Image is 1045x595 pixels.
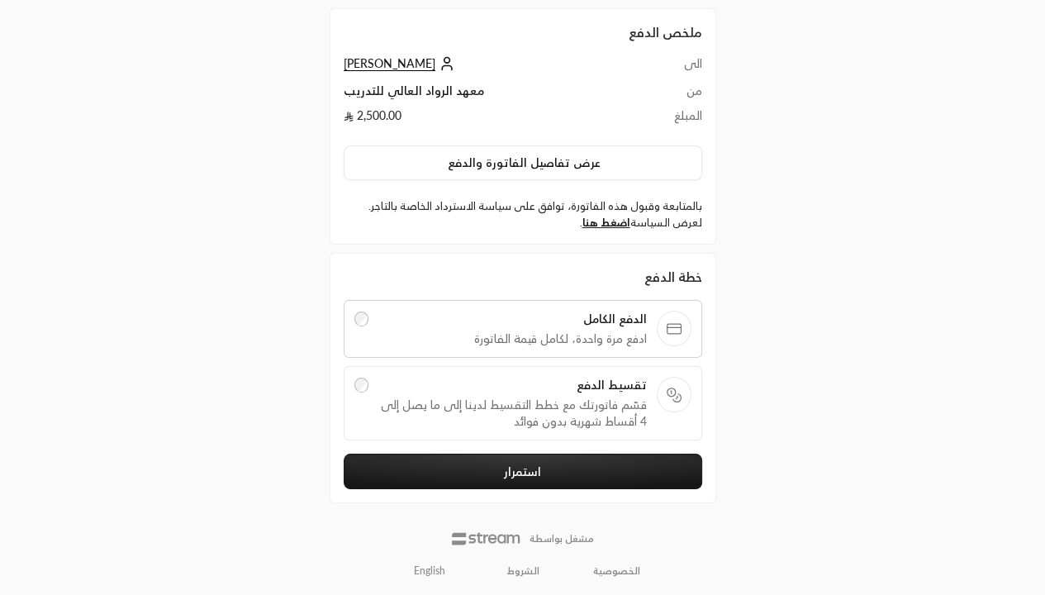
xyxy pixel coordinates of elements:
span: قسّم فاتورتك مع خطط التقسيط لدينا إلى ما يصل إلى 4 أقساط شهرية بدون فوائد [378,397,647,430]
h2: ملخص الدفع [344,22,702,42]
a: الشروط [507,564,539,578]
span: [PERSON_NAME] [344,56,435,71]
label: بالمتابعة وقبول هذه الفاتورة، توافق على سياسة الاسترداد الخاصة بالتاجر. لعرض السياسة . [344,198,702,231]
a: اضغط هنا [582,216,630,229]
td: 2,500.00 [344,107,643,132]
span: ادفع مرة واحدة، لكامل قيمة الفاتورة [378,331,647,347]
input: الدفع الكاملادفع مرة واحدة، لكامل قيمة الفاتورة [354,312,369,326]
td: المبلغ [642,107,701,132]
a: الخصوصية [593,564,640,578]
a: [PERSON_NAME] [344,56,458,70]
a: English [405,558,454,584]
p: مشغل بواسطة [530,532,594,545]
div: خطة الدفع [344,267,702,287]
button: عرض تفاصيل الفاتورة والدفع [344,145,702,180]
span: تقسيط الدفع [378,377,647,393]
td: معهد الرواد العالي للتدريب [344,83,643,107]
td: الى [642,55,701,83]
span: الدفع الكامل [378,311,647,327]
td: من [642,83,701,107]
button: استمرار [344,454,702,489]
input: تقسيط الدفعقسّم فاتورتك مع خطط التقسيط لدينا إلى ما يصل إلى 4 أقساط شهرية بدون فوائد [354,378,369,393]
